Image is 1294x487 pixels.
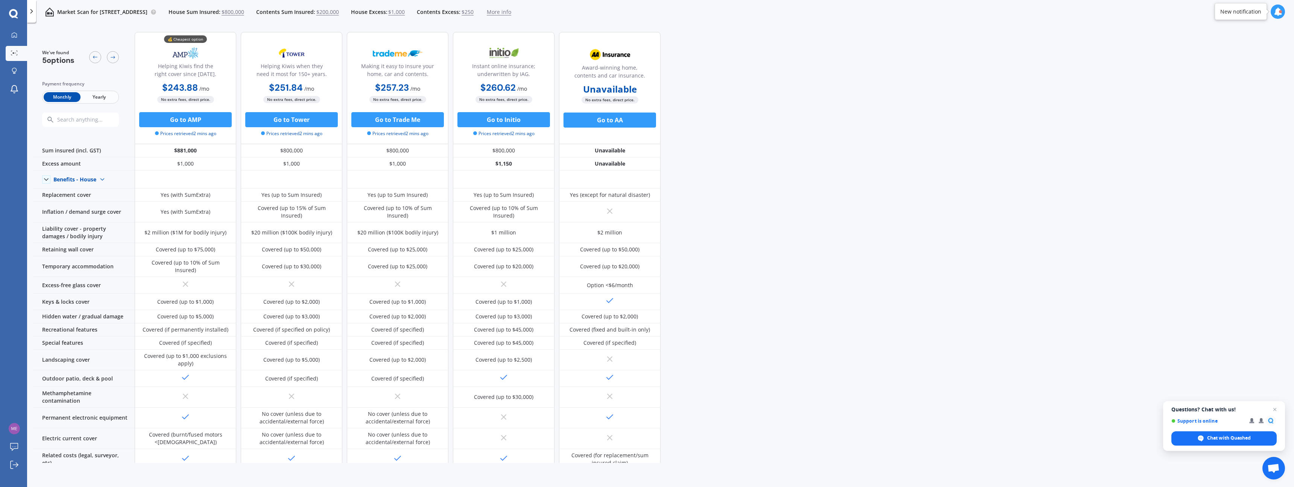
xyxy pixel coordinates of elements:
[487,8,511,16] span: More info
[417,8,460,16] span: Contents Excess:
[462,8,474,16] span: $250
[1207,435,1251,441] span: Chat with Quashed
[53,176,96,183] div: Benefits - House
[33,222,135,243] div: Liability cover - property damages / bodily injury
[410,85,420,92] span: / mo
[347,157,448,170] div: $1,000
[265,339,318,347] div: Covered (if specified)
[262,263,321,270] div: Covered (up to $30,000)
[33,449,135,470] div: Related costs (legal, surveyor, etc)
[135,157,236,170] div: $1,000
[263,298,320,306] div: Covered (up to $2,000)
[352,204,443,219] div: Covered (up to 10% of Sum Insured)
[368,246,427,253] div: Covered (up to $25,000)
[475,298,532,306] div: Covered (up to $1,000)
[474,339,533,347] div: Covered (up to $45,000)
[246,204,337,219] div: Covered (up to 15% of Sum Insured)
[369,96,426,103] span: No extra fees, direct price.
[156,246,215,253] div: Covered (up to $75,000)
[246,431,337,446] div: No cover (unless due to accidental/external force)
[56,116,134,123] input: Search anything...
[351,112,444,127] button: Go to Trade Me
[353,62,442,81] div: Making it easy to insure your home, car and contents.
[583,339,636,347] div: Covered (if specified)
[475,313,532,320] div: Covered (up to $3,000)
[241,144,342,157] div: $800,000
[371,339,424,347] div: Covered (if specified)
[33,243,135,256] div: Retaining wall cover
[1262,457,1285,479] div: Open chat
[33,157,135,170] div: Excess amount
[565,64,654,82] div: Award-winning home, contents and car insurance.
[33,256,135,277] div: Temporary accommodation
[135,144,236,157] div: $881,000
[246,410,337,425] div: No cover (unless due to accidental/external force)
[33,310,135,323] div: Hidden water / gradual damage
[42,80,119,88] div: Payment frequency
[1270,405,1279,414] span: Close chat
[580,246,639,253] div: Covered (up to $50,000)
[480,82,516,93] b: $260.62
[159,339,212,347] div: Covered (if specified)
[265,375,318,382] div: Covered (if specified)
[351,8,387,16] span: House Excess:
[169,8,220,16] span: House Sum Insured:
[316,8,339,16] span: $200,000
[263,313,320,320] div: Covered (up to $3,000)
[44,92,80,102] span: Monthly
[369,356,426,364] div: Covered (up to $2,000)
[373,44,422,62] img: Trademe.webp
[371,375,424,382] div: Covered (if specified)
[368,263,427,270] div: Covered (up to $25,000)
[157,313,214,320] div: Covered (up to $5,000)
[453,144,554,157] div: $800,000
[157,96,214,103] span: No extra fees, direct price.
[9,423,20,434] img: 6bdaaab5357e5742e0d42c3795e35d4e
[357,229,438,236] div: $20 million ($100K bodily injury)
[1171,431,1277,446] div: Chat with Quashed
[155,130,216,137] span: Prices retrieved 2 mins ago
[45,8,54,17] img: home-and-contents.b802091223b8502ef2dd.svg
[580,263,639,270] div: Covered (up to $20,000)
[33,144,135,157] div: Sum insured (incl. GST)
[261,191,322,199] div: Yes (up to Sum Insured)
[140,431,231,446] div: Covered (burnt/fused motors <[DEMOGRAPHIC_DATA])
[459,204,549,219] div: Covered (up to 10% of Sum Insured)
[559,157,661,170] div: Unavailable
[245,112,338,127] button: Go to Tower
[570,191,650,199] div: Yes (except for natural disaster)
[453,157,554,170] div: $1,150
[559,144,661,157] div: Unavailable
[474,393,533,401] div: Covered (up to $30,000)
[251,229,332,236] div: $20 million ($100K bodily injury)
[475,96,532,103] span: No extra fees, direct price.
[267,44,316,62] img: Tower.webp
[33,323,135,336] div: Recreational features
[141,62,230,81] div: Helping Kiwis find the right cover since [DATE].
[367,130,428,137] span: Prices retrieved 2 mins ago
[563,113,656,128] button: Go to AA
[162,82,198,93] b: $243.88
[457,112,550,127] button: Go to Initio
[247,62,336,81] div: Helping Kiwis when they need it most for 150+ years.
[261,130,322,137] span: Prices retrieved 2 mins ago
[369,298,426,306] div: Covered (up to $1,000)
[33,336,135,350] div: Special features
[33,277,135,294] div: Excess-free glass cover
[597,229,622,236] div: $2 million
[33,370,135,387] div: Outdoor patio, deck & pool
[161,191,210,199] div: Yes (with SumExtra)
[1171,418,1244,424] span: Support is online
[474,191,534,199] div: Yes (up to Sum Insured)
[479,44,529,62] img: Initio.webp
[368,191,428,199] div: Yes (up to Sum Insured)
[143,326,228,333] div: Covered (if permanently installed)
[517,85,527,92] span: / mo
[473,130,535,137] span: Prices retrieved 2 mins ago
[369,313,426,320] div: Covered (up to $2,000)
[262,246,321,253] div: Covered (up to $50,000)
[253,326,330,333] div: Covered (if specified on policy)
[304,85,314,92] span: / mo
[42,49,74,56] span: We've found
[474,246,533,253] div: Covered (up to $25,000)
